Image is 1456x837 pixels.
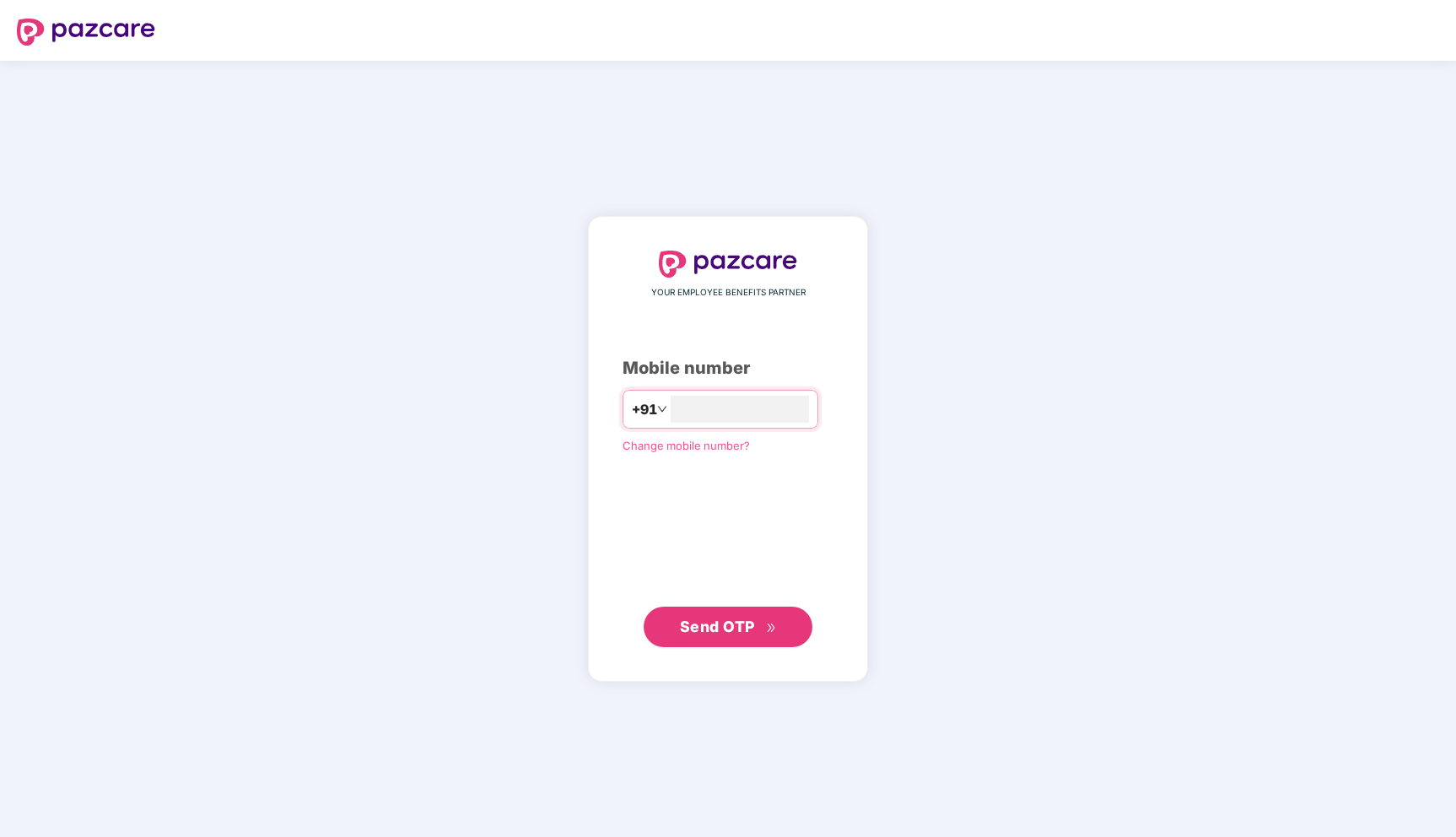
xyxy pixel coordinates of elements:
a: Change mobile number? [623,439,750,452]
div: Mobile number [623,355,833,381]
button: Send OTPdouble-right [644,607,812,647]
span: YOUR EMPLOYEE BENEFITS PARTNER [651,286,806,300]
span: down [657,404,667,414]
span: Send OTP [680,618,755,635]
span: +91 [632,399,657,420]
span: double-right [766,623,777,634]
img: logo [17,19,155,46]
img: logo [659,251,797,278]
